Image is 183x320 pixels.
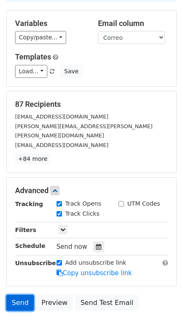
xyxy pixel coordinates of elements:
[98,19,168,28] h5: Email column
[15,114,108,120] small: [EMAIL_ADDRESS][DOMAIN_NAME]
[15,186,168,195] h5: Advanced
[141,280,183,320] iframe: Chat Widget
[127,199,160,208] label: UTM Codes
[15,260,56,266] strong: Unsubscribe
[15,31,66,44] a: Copy/paste...
[15,100,168,109] h5: 87 Recipients
[15,201,43,207] strong: Tracking
[36,295,73,311] a: Preview
[6,295,34,311] a: Send
[65,258,126,267] label: Add unsubscribe link
[15,65,47,78] a: Load...
[15,142,108,148] small: [EMAIL_ADDRESS][DOMAIN_NAME]
[57,269,132,277] a: Copy unsubscribe link
[15,52,51,61] a: Templates
[57,243,88,250] span: Send now
[75,295,139,311] a: Send Test Email
[15,154,50,164] a: +84 more
[15,123,152,139] small: [PERSON_NAME][EMAIL_ADDRESS][PERSON_NAME][PERSON_NAME][DOMAIN_NAME]
[60,65,82,78] button: Save
[15,243,45,249] strong: Schedule
[65,199,101,208] label: Track Opens
[141,280,183,320] div: Widget de chat
[65,209,100,218] label: Track Clicks
[15,227,36,233] strong: Filters
[15,19,85,28] h5: Variables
